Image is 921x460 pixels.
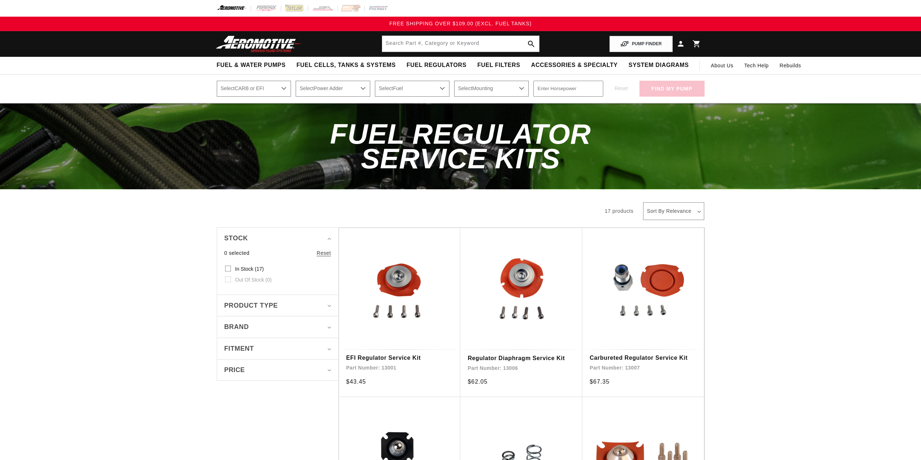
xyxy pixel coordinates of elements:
[224,233,248,244] span: Stock
[317,249,331,257] a: Reset
[217,81,291,97] select: CARB or EFI
[454,81,529,97] select: Mounting
[224,322,249,332] span: Brand
[224,316,331,338] summary: Brand (0 selected)
[629,62,689,69] span: System Diagrams
[623,57,694,74] summary: System Diagrams
[224,249,250,257] span: 0 selected
[296,81,370,97] select: Power Adder
[401,57,472,74] summary: Fuel Regulators
[211,57,291,74] summary: Fuel & Water Pumps
[523,36,539,52] button: search button
[705,57,739,74] a: About Us
[224,338,331,359] summary: Fitment (0 selected)
[526,57,623,74] summary: Accessories & Specialty
[214,35,304,52] img: Aeromotive
[590,353,697,363] a: Carbureted Regulator Service Kit
[224,228,331,249] summary: Stock (0 selected)
[389,21,532,26] span: FREE SHIPPING OVER $109.00 (EXCL. FUEL TANKS)
[780,62,801,69] span: Rebuilds
[533,81,603,97] input: Enter Horsepower
[296,62,396,69] span: Fuel Cells, Tanks & Systems
[477,62,520,69] span: Fuel Filters
[291,57,401,74] summary: Fuel Cells, Tanks & Systems
[217,62,286,69] span: Fuel & Water Pumps
[224,343,254,354] span: Fitment
[330,118,591,174] span: Fuel Regulator Service Kits
[375,81,449,97] select: Fuel
[406,62,466,69] span: Fuel Regulators
[605,208,634,214] span: 17 products
[468,354,575,363] a: Regulator Diaphragm Service Kit
[382,36,539,52] input: Search by Part Number, Category or Keyword
[472,57,526,74] summary: Fuel Filters
[346,353,453,363] a: EFI Regulator Service Kit
[711,63,733,68] span: About Us
[224,300,278,311] span: Product type
[224,295,331,316] summary: Product type (0 selected)
[224,365,245,375] span: Price
[774,57,806,74] summary: Rebuilds
[224,360,331,380] summary: Price
[739,57,774,74] summary: Tech Help
[531,62,618,69] span: Accessories & Specialty
[235,277,272,283] span: Out of stock (0)
[609,36,672,52] button: PUMP FINDER
[744,62,769,69] span: Tech Help
[235,266,264,272] span: In stock (17)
